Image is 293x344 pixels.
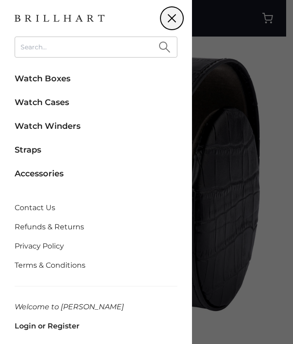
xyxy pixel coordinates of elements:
[15,237,177,256] a: Privacy Policy
[15,69,177,89] a: Watch Boxes
[15,198,177,217] a: Contact Us
[15,37,177,58] input: Search…
[152,37,177,58] button: Search
[15,140,177,160] a: Straps
[15,116,177,136] a: Watch Winders
[15,317,177,336] a: Login or Register
[15,164,177,184] a: Accessories
[15,297,177,317] li: Welcome to [PERSON_NAME]
[161,7,183,29] button: Close
[15,92,177,112] a: Watch Cases
[15,256,177,275] a: Terms & Conditions
[15,217,177,237] a: Refunds & Returns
